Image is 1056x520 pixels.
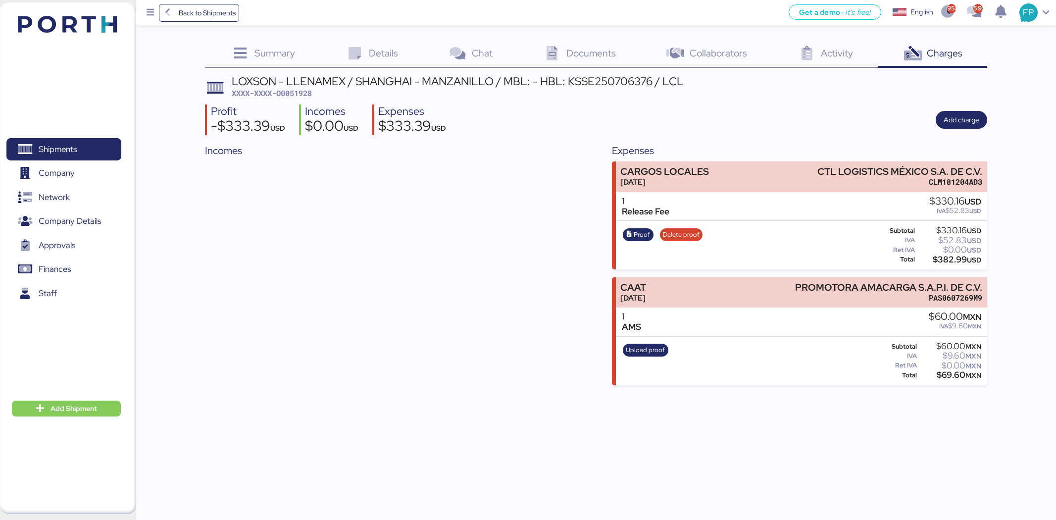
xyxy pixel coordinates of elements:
[6,258,121,281] a: Finances
[927,47,962,59] span: Charges
[6,138,121,161] a: Shipments
[874,227,915,234] div: Subtotal
[179,7,236,19] span: Back to Shipments
[39,238,75,253] span: Approvals
[472,47,493,59] span: Chat
[623,344,668,357] button: Upload proof
[211,119,285,136] div: -$333.39
[874,343,917,350] div: Subtotal
[660,228,703,241] button: Delete proof
[232,76,684,87] div: LOXSON - LLENAMEX / SHANGHAI - MANZANILLO / MBL: - HBL: KSSE250706376 / LCL
[378,119,446,136] div: $333.39
[929,207,981,214] div: $52.83
[874,353,917,360] div: IVA
[6,162,121,185] a: Company
[690,47,747,59] span: Collaborators
[6,186,121,209] a: Network
[874,237,915,244] div: IVA
[305,119,358,136] div: $0.00
[1023,6,1034,19] span: FP
[159,4,240,22] a: Back to Shipments
[12,401,121,416] button: Add Shipment
[6,234,121,257] a: Approvals
[142,4,159,21] button: Menu
[965,371,981,380] span: MXN
[39,262,71,276] span: Finances
[919,362,981,369] div: $0.00
[232,88,312,98] span: XXXX-XXXX-O0051928
[620,293,646,303] div: [DATE]
[622,312,641,322] div: 1
[937,207,946,215] span: IVA
[910,7,933,17] div: English
[965,352,981,361] span: MXN
[378,104,446,119] div: Expenses
[795,293,982,303] div: PAS0607269M9
[620,282,646,293] div: CAAT
[919,371,981,379] div: $69.60
[874,256,915,263] div: Total
[874,247,915,254] div: Ret IVA
[965,342,981,351] span: MXN
[964,196,981,207] span: USD
[929,322,981,330] div: $9.60
[967,226,981,235] span: USD
[305,104,358,119] div: Incomes
[939,322,948,330] span: IVA
[6,282,121,305] a: Staff
[817,177,982,187] div: CLM181204AD3
[431,123,446,133] span: USD
[369,47,398,59] span: Details
[965,362,981,370] span: MXN
[917,246,981,254] div: $0.00
[6,210,121,233] a: Company Details
[626,345,665,356] span: Upload proof
[967,256,981,264] span: USD
[566,47,616,59] span: Documents
[50,403,97,415] span: Add Shipment
[205,143,580,158] div: Incomes
[967,236,981,245] span: USD
[39,142,77,156] span: Shipments
[39,214,101,228] span: Company Details
[39,286,57,301] span: Staff
[963,312,981,322] span: MXN
[622,322,641,332] div: AMS
[967,246,981,255] span: USD
[795,282,982,293] div: PROMOTORA AMACARGA S.A.P.I. DE C.V.
[874,362,917,369] div: Ret IVA
[622,196,669,207] div: 1
[917,227,981,234] div: $330.16
[919,352,981,360] div: $9.60
[817,166,982,177] div: CTL LOGISTICS MÉXICO S.A. DE C.V.
[211,104,285,119] div: Profit
[620,166,709,177] div: CARGOS LOCALES
[969,207,981,215] span: USD
[968,322,981,330] span: MXN
[929,196,981,207] div: $330.16
[936,111,987,129] button: Add charge
[39,166,75,180] span: Company
[344,123,358,133] span: USD
[634,229,650,240] span: Proof
[622,207,669,217] div: Release Fee
[917,256,981,263] div: $382.99
[917,237,981,244] div: $52.83
[663,229,700,240] span: Delete proof
[623,228,654,241] button: Proof
[874,372,917,379] div: Total
[254,47,295,59] span: Summary
[270,123,285,133] span: USD
[919,343,981,350] div: $60.00
[821,47,853,59] span: Activity
[620,177,709,187] div: [DATE]
[944,114,979,126] span: Add charge
[39,190,70,205] span: Network
[929,312,981,322] div: $60.00
[612,143,987,158] div: Expenses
